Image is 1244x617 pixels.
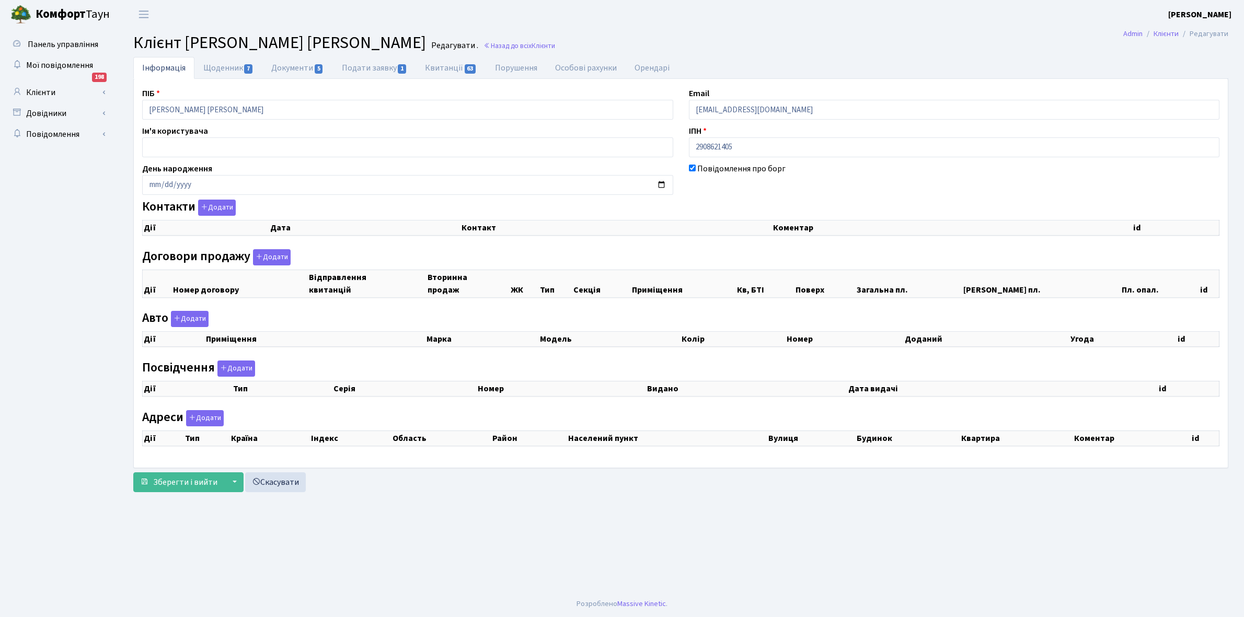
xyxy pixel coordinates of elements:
th: Дата [269,220,460,236]
span: 7 [244,64,252,74]
th: Вторинна продаж [427,270,510,297]
th: Дії [143,430,184,446]
span: Клієнти [532,41,555,51]
th: id [1191,430,1219,446]
a: Назад до всіхКлієнти [483,41,555,51]
label: Авто [142,311,209,327]
th: Коментар [772,220,1133,236]
th: Модель [539,332,681,347]
span: 5 [315,64,323,74]
th: Квартира [960,430,1074,446]
th: id [1177,332,1219,347]
a: [PERSON_NAME] [1168,8,1231,21]
th: Дії [143,220,270,236]
button: Договори продажу [253,249,291,265]
th: Приміщення [205,332,425,347]
label: Контакти [142,200,236,216]
a: Клієнти [5,82,110,103]
label: ПІБ [142,87,160,100]
a: Додати [215,358,255,377]
button: Адреси [186,410,224,426]
th: Кв, БТІ [736,270,794,297]
span: Клієнт [PERSON_NAME] [PERSON_NAME] [133,31,426,55]
th: Населений пункт [567,430,767,446]
th: Країна [230,430,310,446]
th: Приміщення [631,270,736,297]
label: Посвідчення [142,360,255,377]
th: Доданий [904,332,1070,347]
li: Редагувати [1179,28,1228,40]
a: Додати [183,408,224,426]
span: 63 [465,64,476,74]
th: id [1199,270,1219,297]
button: Авто [171,311,209,327]
button: Контакти [198,200,236,216]
a: Клієнти [1154,28,1179,39]
img: logo.png [10,4,31,25]
th: Дії [143,332,205,347]
a: Admin [1123,28,1143,39]
th: Номер договору [172,270,307,297]
button: Переключити навігацію [131,6,157,23]
th: Будинок [856,430,960,446]
th: Секція [572,270,631,297]
label: Повідомлення про борг [697,162,786,175]
span: Мої повідомлення [26,60,93,71]
th: Вулиця [767,430,856,446]
th: Контакт [460,220,772,236]
a: Повідомлення [5,124,110,145]
a: Подати заявку [333,57,416,79]
th: Коментар [1073,430,1191,446]
a: Додати [195,198,236,216]
label: День народження [142,162,212,175]
small: Редагувати . [429,41,478,51]
th: Дії [143,270,172,297]
b: Комфорт [36,6,86,22]
div: Розроблено . [577,598,667,610]
th: Тип [184,430,231,446]
button: Посвідчення [217,360,255,377]
label: Адреси [142,410,224,426]
th: Район [491,430,567,446]
th: Видано [646,381,847,396]
th: Тип [539,270,572,297]
button: Зберегти і вийти [133,472,224,492]
b: [PERSON_NAME] [1168,9,1231,20]
th: Тип [232,381,332,396]
a: Квитанції [416,57,486,79]
a: Додати [168,309,209,328]
th: Відправлення квитанцій [308,270,427,297]
th: Пл. опал. [1121,270,1199,297]
a: Massive Kinetic [617,598,666,609]
th: Номер [477,381,646,396]
a: Щоденник [194,57,262,79]
a: Порушення [486,57,546,79]
span: Таун [36,6,110,24]
a: Скасувати [245,472,306,492]
th: id [1158,381,1219,396]
label: Ім'я користувача [142,125,208,137]
a: Додати [250,247,291,265]
span: Панель управління [28,39,98,50]
th: Дії [143,381,232,396]
div: 198 [92,73,107,82]
a: Панель управління [5,34,110,55]
label: Email [689,87,709,100]
a: Особові рахунки [546,57,626,79]
th: Область [391,430,492,446]
th: Поверх [794,270,856,297]
th: Індекс [310,430,391,446]
a: Довідники [5,103,110,124]
th: Серія [332,381,477,396]
th: Марка [425,332,539,347]
th: Угода [1069,332,1177,347]
label: Договори продажу [142,249,291,265]
th: [PERSON_NAME] пл. [962,270,1121,297]
th: id [1132,220,1219,236]
a: Інформація [133,57,194,79]
a: Мої повідомлення198 [5,55,110,76]
a: Документи [262,57,332,79]
th: Загальна пл. [856,270,962,297]
a: Орендарі [626,57,678,79]
th: Дата видачі [847,381,1158,396]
